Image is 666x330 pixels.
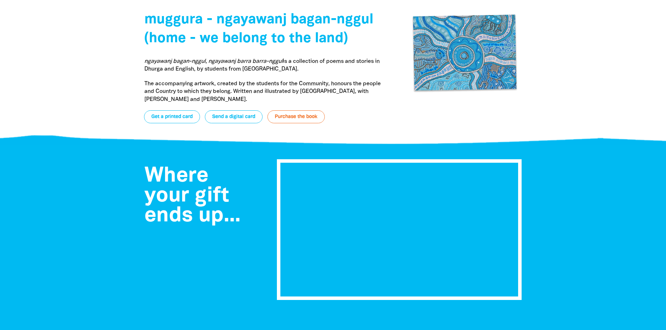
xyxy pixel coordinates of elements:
p: The accompanying artwork, created by the students for the Community, honours the people and Count... [144,80,389,103]
span: (home - we belong to the land) [144,32,348,45]
iframe: undefined-video [280,163,518,296]
em: ngayawanj bagan-nggul, ngayawanj barra barra-nggul [144,59,283,64]
span: Where your gift ends up... [144,167,241,226]
span: muggura - ngayawanj bagan-nggul [144,13,373,26]
p: is a collection of poems and stories in Dhurga and English, by students from [GEOGRAPHIC_DATA]. [144,58,389,73]
a: Get a printed card [144,110,200,123]
a: Purchase the book [267,110,325,123]
a: Send a digital card [205,110,263,123]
